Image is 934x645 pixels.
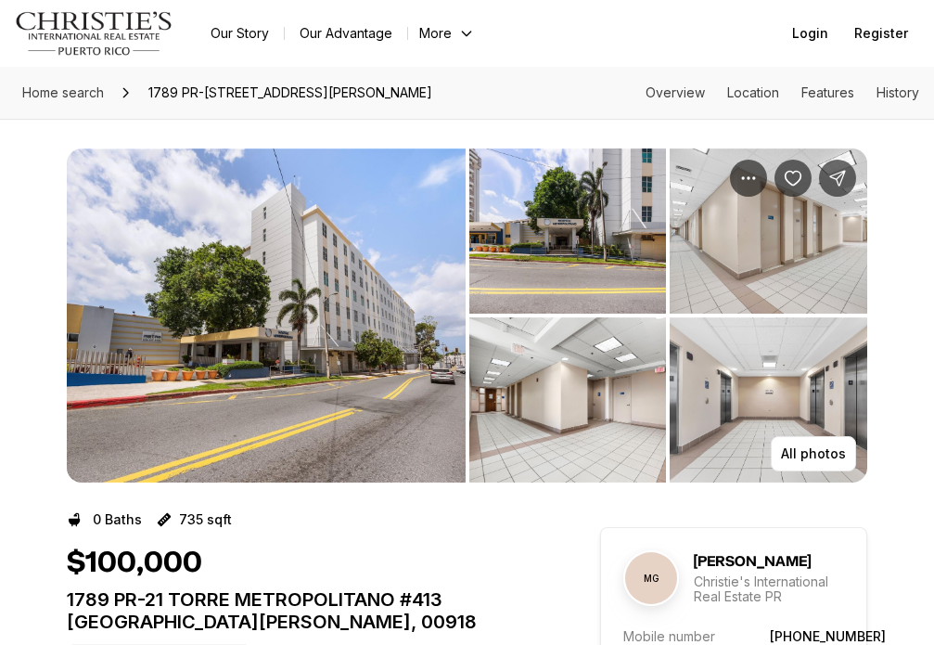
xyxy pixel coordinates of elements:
[196,20,284,46] a: Our Story
[625,552,677,604] span: MG
[670,317,867,483] button: View image gallery
[15,78,111,108] a: Home search
[694,574,844,604] p: Christie's International Real Estate PR
[469,317,667,483] button: View image gallery
[67,148,867,483] div: Listing Photos
[67,588,533,633] p: 1789 PR-21 TORRE METROPOLITANO #413 [GEOGRAPHIC_DATA][PERSON_NAME], 00918
[781,446,846,461] p: All photos
[770,628,886,644] a: [PHONE_NUMBER]
[285,20,407,46] a: Our Advantage
[730,160,767,197] button: Property options
[469,148,868,483] li: 2 of 6
[819,160,856,197] button: Share Property: 1789 PR-21 TORRE METROPOLITANO #413
[792,26,828,41] span: Login
[694,552,811,571] h5: [PERSON_NAME]
[854,26,908,41] span: Register
[727,84,779,100] a: Skip to: Location
[179,512,232,527] p: 735 sqft
[781,15,839,52] button: Login
[774,160,812,197] button: Save Property: 1789 PR-21 TORRE METROPOLITANO #413
[22,84,104,100] span: Home search
[67,148,466,483] button: View image gallery
[141,78,440,108] span: 1789 PR-[STREET_ADDRESS][PERSON_NAME]
[623,628,715,644] p: Mobile number
[15,11,173,56] img: logo
[670,148,867,314] button: View image gallery
[771,436,856,471] button: All photos
[876,84,919,100] a: Skip to: History
[646,85,919,100] nav: Page section menu
[93,512,142,527] p: 0 Baths
[646,84,705,100] a: Skip to: Overview
[67,546,202,581] h1: $100,000
[801,84,854,100] a: Skip to: Features
[408,20,486,46] button: More
[67,148,466,483] li: 1 of 6
[469,148,667,314] button: View image gallery
[843,15,919,52] button: Register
